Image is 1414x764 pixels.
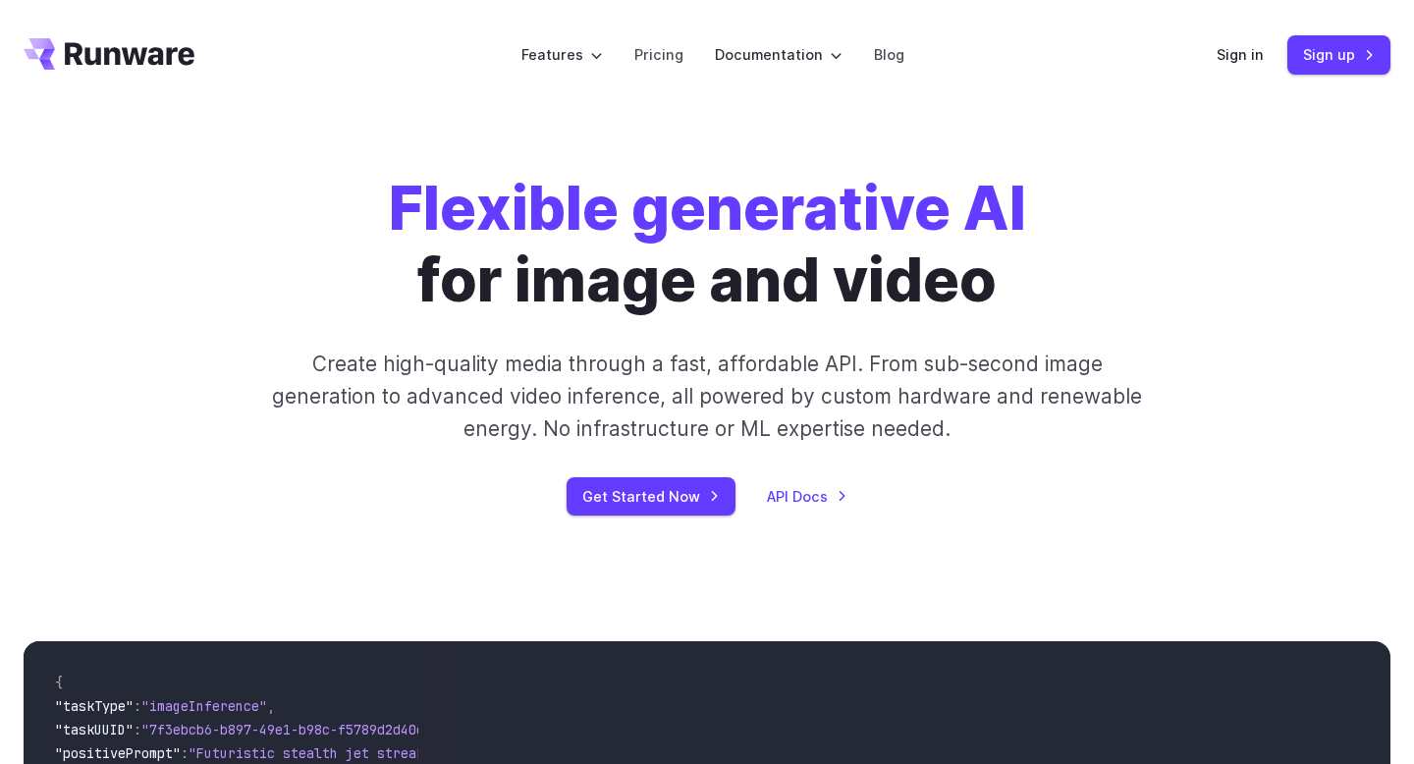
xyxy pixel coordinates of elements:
a: API Docs [767,485,847,508]
span: { [55,674,63,691]
label: Documentation [715,43,843,66]
p: Create high-quality media through a fast, affordable API. From sub-second image generation to adv... [270,348,1145,446]
span: "taskUUID" [55,721,134,738]
span: "Futuristic stealth jet streaking through a neon-lit cityscape with glowing purple exhaust" [189,744,903,762]
label: Features [521,43,603,66]
span: "7f3ebcb6-b897-49e1-b98c-f5789d2d40d7" [141,721,440,738]
h1: for image and video [389,173,1026,316]
a: Get Started Now [567,477,735,516]
a: Go to / [24,38,194,70]
span: : [181,744,189,762]
span: : [134,697,141,715]
span: , [267,697,275,715]
span: : [134,721,141,738]
strong: Flexible generative AI [389,172,1026,245]
span: "positivePrompt" [55,744,181,762]
a: Pricing [634,43,683,66]
span: "taskType" [55,697,134,715]
a: Sign up [1287,35,1390,74]
span: "imageInference" [141,697,267,715]
a: Blog [874,43,904,66]
a: Sign in [1217,43,1264,66]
